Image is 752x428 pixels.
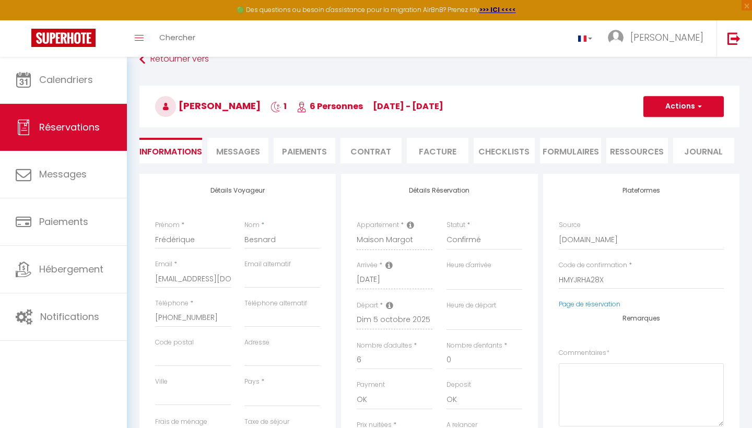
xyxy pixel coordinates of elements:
h4: Remarques [559,315,724,322]
a: Page de réservation [559,300,620,308]
li: Informations [139,138,202,163]
label: Nom [244,220,260,230]
label: Code postal [155,338,194,348]
li: FORMULAIRES [540,138,601,163]
label: Adresse [244,338,269,348]
span: [PERSON_NAME] [155,99,261,112]
img: logout [727,32,741,45]
img: Super Booking [31,29,96,47]
label: Appartement [357,220,399,230]
label: Source [559,220,581,230]
label: Deposit [446,380,471,390]
a: >>> ICI <<<< [479,5,516,14]
button: Actions [643,96,724,117]
li: Ressources [606,138,667,163]
label: Email [155,259,172,269]
span: Chercher [159,32,195,43]
span: 1 [271,100,287,112]
span: Calendriers [39,73,93,86]
h4: Détails Voyageur [155,187,320,194]
span: Paiements [39,215,88,228]
h4: Plateformes [559,187,724,194]
label: Arrivée [357,260,378,270]
label: Payment [357,380,385,390]
label: Téléphone alternatif [244,299,307,308]
li: Facture [407,138,468,163]
label: Ville [155,377,168,387]
li: Paiements [274,138,335,163]
span: Réservations [39,121,100,134]
label: Prénom [155,220,180,230]
img: ... [608,30,624,45]
span: [DATE] - [DATE] [373,100,443,112]
label: Statut [446,220,465,230]
label: Frais de ménage [155,417,207,427]
span: Notifications [40,310,99,323]
label: Heure de départ [446,301,496,311]
h4: Détails Réservation [357,187,522,194]
label: Départ [357,301,378,311]
a: ... [PERSON_NAME] [600,20,716,57]
label: Code de confirmation [559,260,627,270]
span: Hébergement [39,263,103,276]
li: CHECKLISTS [474,138,535,163]
label: Heure d'arrivée [446,260,491,270]
span: Messages [39,168,87,181]
a: Chercher [151,20,203,57]
li: Journal [673,138,734,163]
label: Taxe de séjour [244,417,289,427]
label: Pays [244,377,260,387]
label: Email alternatif [244,259,291,269]
label: Nombre d'enfants [446,341,502,351]
a: Retourner vers [139,50,739,69]
li: Contrat [340,138,402,163]
label: Commentaires [559,348,609,358]
label: Téléphone [155,299,189,308]
span: 6 Personnes [297,100,363,112]
label: Nombre d'adultes [357,341,412,351]
span: [PERSON_NAME] [630,31,703,44]
span: Messages [216,146,260,158]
